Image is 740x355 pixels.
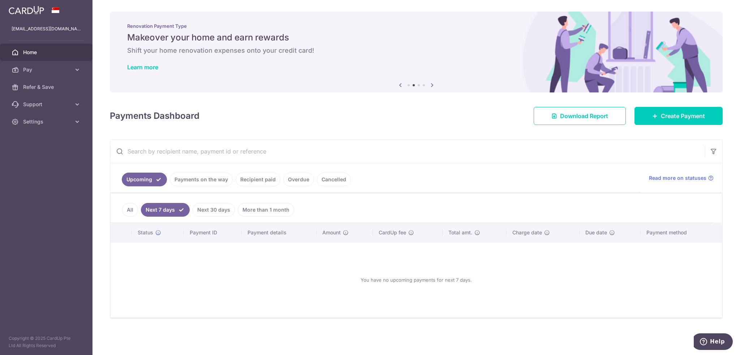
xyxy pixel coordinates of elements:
[9,6,44,14] img: CardUp
[238,203,294,217] a: More than 1 month
[122,203,138,217] a: All
[322,229,341,236] span: Amount
[23,66,71,73] span: Pay
[23,83,71,91] span: Refer & Save
[534,107,626,125] a: Download Report
[184,223,242,242] th: Payment ID
[512,229,542,236] span: Charge date
[23,118,71,125] span: Settings
[448,229,472,236] span: Total amt.
[634,107,723,125] a: Create Payment
[193,203,235,217] a: Next 30 days
[170,173,233,186] a: Payments on the way
[127,64,158,71] a: Learn more
[379,229,406,236] span: CardUp fee
[110,140,705,163] input: Search by recipient name, payment id or reference
[236,173,280,186] a: Recipient paid
[23,101,71,108] span: Support
[283,173,314,186] a: Overdue
[317,173,351,186] a: Cancelled
[122,173,167,186] a: Upcoming
[110,109,199,122] h4: Payments Dashboard
[560,112,608,120] span: Download Report
[694,333,733,351] iframe: Opens a widget where you can find more information
[585,229,607,236] span: Due date
[119,248,713,312] div: You have no upcoming payments for next 7 days.
[649,174,706,182] span: Read more on statuses
[127,46,705,55] h6: Shift your home renovation expenses onto your credit card!
[138,229,153,236] span: Status
[12,25,81,33] p: [EMAIL_ADDRESS][DOMAIN_NAME]
[127,32,705,43] h5: Makeover your home and earn rewards
[127,23,705,29] p: Renovation Payment Type
[110,12,723,92] img: Renovation banner
[242,223,317,242] th: Payment details
[661,112,705,120] span: Create Payment
[641,223,722,242] th: Payment method
[649,174,714,182] a: Read more on statuses
[141,203,190,217] a: Next 7 days
[23,49,71,56] span: Home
